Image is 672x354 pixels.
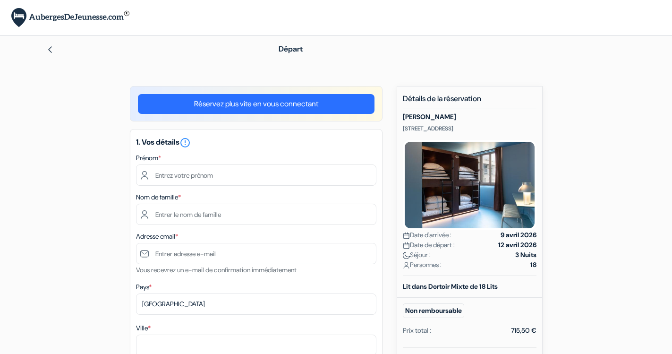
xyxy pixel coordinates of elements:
[403,282,498,291] b: Lit dans Dortoir Mixte de 18 Lits
[403,326,431,336] div: Prix total :
[136,323,151,333] label: Ville
[403,303,464,318] small: Non remboursable
[136,266,297,274] small: Vous recevrez un e-mail de confirmation immédiatement
[136,243,376,264] input: Entrer adresse e-mail
[136,204,376,225] input: Entrer le nom de famille
[511,326,536,336] div: 715,50 €
[498,240,536,250] strong: 12 avril 2026
[136,192,181,202] label: Nom de famille
[403,113,536,121] h5: [PERSON_NAME]
[403,250,431,260] span: Séjour :
[501,230,536,240] strong: 9 avril 2026
[179,137,191,148] i: error_outline
[403,232,410,239] img: calendar.svg
[136,164,376,186] input: Entrez votre prénom
[179,137,191,147] a: error_outline
[403,262,410,269] img: user_icon.svg
[11,8,129,27] img: AubergesDeJeunesse.com
[403,230,451,240] span: Date d'arrivée :
[279,44,303,54] span: Départ
[403,242,410,249] img: calendar.svg
[136,232,178,242] label: Adresse email
[138,94,374,114] a: Réservez plus vite en vous connectant
[403,240,455,250] span: Date de départ :
[515,250,536,260] strong: 3 Nuits
[530,260,536,270] strong: 18
[403,252,410,259] img: moon.svg
[136,153,161,163] label: Prénom
[136,137,376,148] h5: 1. Vos détails
[46,46,54,53] img: left_arrow.svg
[403,125,536,132] p: [STREET_ADDRESS]
[136,282,152,292] label: Pays
[403,260,442,270] span: Personnes :
[403,94,536,109] h5: Détails de la réservation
